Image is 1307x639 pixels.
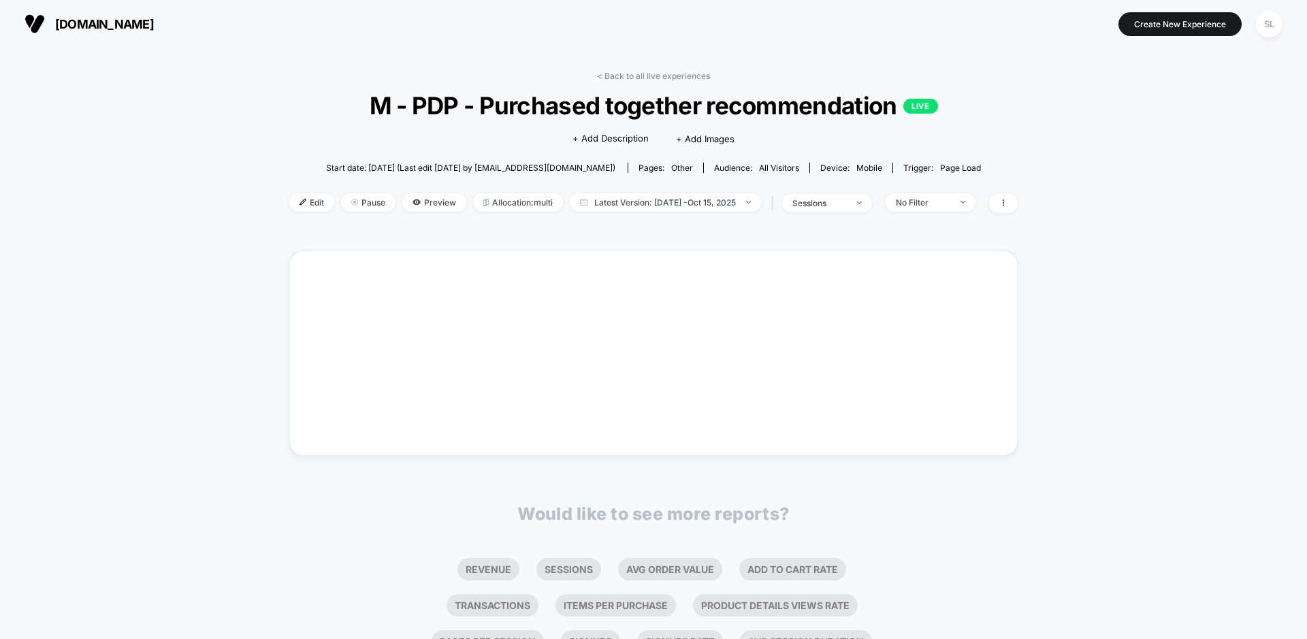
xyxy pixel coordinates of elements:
[940,163,981,173] span: Page Load
[473,193,563,212] span: Allocation: multi
[25,14,45,34] img: Visually logo
[792,198,847,208] div: sessions
[326,91,982,120] span: M - PDP - Purchased together recommendation
[572,132,649,146] span: + Add Description
[341,193,396,212] span: Pause
[351,199,358,206] img: end
[597,71,710,81] a: < Back to all live experiences
[903,163,981,173] div: Trigger:
[300,199,306,206] img: edit
[555,594,676,617] li: Items Per Purchase
[402,193,466,212] span: Preview
[903,99,937,114] p: LIVE
[447,594,538,617] li: Transactions
[1118,12,1242,36] button: Create New Experience
[55,17,154,31] span: [DOMAIN_NAME]
[693,594,858,617] li: Product Details Views Rate
[746,201,751,203] img: end
[457,558,519,580] li: Revenue
[289,193,334,212] span: Edit
[856,163,882,173] span: mobile
[676,133,735,144] span: + Add Images
[896,197,950,208] div: No Filter
[580,199,587,206] img: calendar
[326,163,615,173] span: Start date: [DATE] (Last edit [DATE] by [EMAIL_ADDRESS][DOMAIN_NAME])
[961,201,965,203] img: end
[618,558,722,580] li: Avg Order Value
[517,504,790,524] p: Would like to see more reports?
[714,163,799,173] div: Audience:
[759,163,799,173] span: All Visitors
[857,201,862,204] img: end
[768,193,782,213] span: |
[1252,10,1287,38] button: SL
[536,558,601,580] li: Sessions
[1256,11,1282,37] div: SL
[20,13,158,35] button: [DOMAIN_NAME]
[483,199,489,206] img: rebalance
[570,193,761,212] span: Latest Version: [DATE] - Oct 15, 2025
[739,558,846,580] li: Add To Cart Rate
[809,163,892,173] span: Device:
[639,163,693,173] div: Pages:
[671,163,693,173] span: other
